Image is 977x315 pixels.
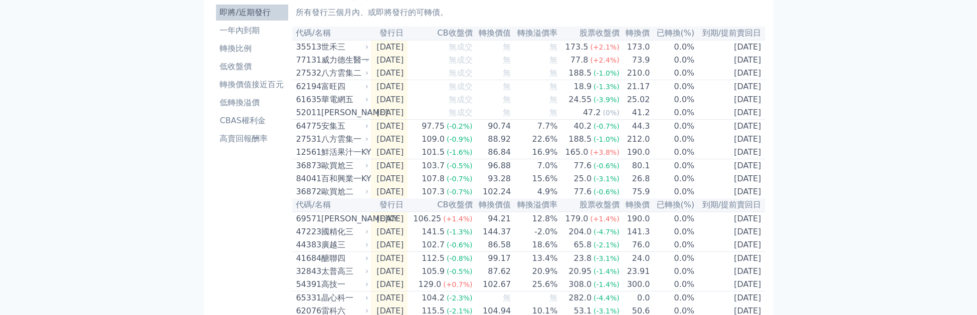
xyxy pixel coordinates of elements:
td: 75.9 [620,185,651,198]
td: [DATE] [371,146,408,159]
span: (-3.1%) [594,175,620,183]
td: [DATE] [695,54,765,67]
div: 84041 [296,173,319,185]
div: [PERSON_NAME]KY [321,213,367,225]
td: 102.67 [473,278,512,291]
td: 0.0% [651,146,695,159]
span: (+2.1%) [591,43,620,51]
div: 25.0 [572,173,594,185]
td: [DATE] [695,120,765,133]
td: 0.0% [651,106,695,120]
a: 低收盤價 [216,59,288,75]
td: [DATE] [371,120,408,133]
p: 所有發行三個月內、或即將發行的可轉債。 [296,7,761,19]
span: (-4.7%) [594,228,620,236]
td: 0.0% [651,54,695,67]
div: 36873 [296,160,319,172]
td: [DATE] [695,80,765,94]
div: 太普高三 [321,265,367,277]
div: 47223 [296,226,319,238]
span: 無 [550,95,558,104]
div: 105.9 [420,265,447,277]
td: [DATE] [371,133,408,146]
td: [DATE] [371,185,408,198]
div: 36872 [296,186,319,198]
div: 77.6 [572,186,594,198]
td: 190.0 [620,146,651,159]
td: [DATE] [371,67,408,80]
td: [DATE] [695,238,765,252]
div: 141.5 [420,226,447,238]
td: [DATE] [371,93,408,106]
td: [DATE] [371,172,408,185]
div: 69571 [296,213,319,225]
td: 0.0% [651,278,695,291]
span: (+2.4%) [591,56,620,64]
td: 21.17 [620,80,651,94]
td: [DATE] [371,40,408,54]
td: [DATE] [695,40,765,54]
td: 0.0% [651,252,695,265]
td: 99.17 [473,252,512,265]
span: (-2.1%) [447,307,473,315]
li: 低轉換溢價 [216,97,288,109]
div: 65.8 [572,239,594,251]
span: (-1.6%) [447,148,473,156]
td: 16.9% [511,146,558,159]
td: [DATE] [695,133,765,146]
td: 26.8 [620,172,651,185]
div: 106.25 [411,213,443,225]
span: (-0.6%) [594,162,620,170]
a: 高賣回報酬率 [216,131,288,147]
div: 歐買尬三 [321,160,367,172]
td: 15.6% [511,172,558,185]
th: CB收盤價 [408,27,473,40]
span: (-0.7%) [594,122,620,130]
td: 7.7% [511,120,558,133]
td: [DATE] [371,252,408,265]
th: 轉換價 [620,198,651,212]
td: 0.0% [651,133,695,146]
span: (-0.9%) [447,135,473,143]
li: 低收盤價 [216,61,288,73]
div: 41684 [296,252,319,264]
span: 無成交 [449,42,473,52]
li: 高賣回報酬率 [216,133,288,145]
div: 188.5 [567,133,594,145]
span: 無 [503,95,511,104]
div: 27531 [296,133,319,145]
td: 0.0% [651,185,695,198]
div: 77.8 [568,54,591,66]
td: 0.0 [620,291,651,305]
td: 300.0 [620,278,651,291]
th: 轉換溢價率 [511,198,558,212]
td: 210.0 [620,67,651,80]
span: (+3.8%) [591,148,620,156]
td: [DATE] [695,212,765,225]
td: 90.74 [473,120,512,133]
td: [DATE] [371,54,408,67]
div: 77.6 [572,160,594,172]
td: 102.24 [473,185,512,198]
td: 0.0% [651,212,695,225]
span: (-1.4%) [594,280,620,288]
th: 到期/提前賣回日 [695,27,765,40]
span: 無 [503,68,511,78]
div: 179.0 [563,213,591,225]
div: 20.95 [567,265,594,277]
td: 0.0% [651,291,695,305]
div: 101.5 [420,146,447,158]
td: 96.88 [473,159,512,173]
span: (-1.0%) [594,135,620,143]
span: (+1.4%) [443,215,472,223]
div: 188.5 [567,67,594,79]
th: 發行日 [371,198,408,212]
td: 87.62 [473,265,512,278]
div: 威力德生醫一 [321,54,367,66]
span: (-0.2%) [447,122,473,130]
td: [DATE] [371,106,408,120]
td: [DATE] [371,238,408,252]
td: 0.0% [651,159,695,173]
div: 富旺四 [321,81,367,93]
div: 24.55 [567,94,594,106]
